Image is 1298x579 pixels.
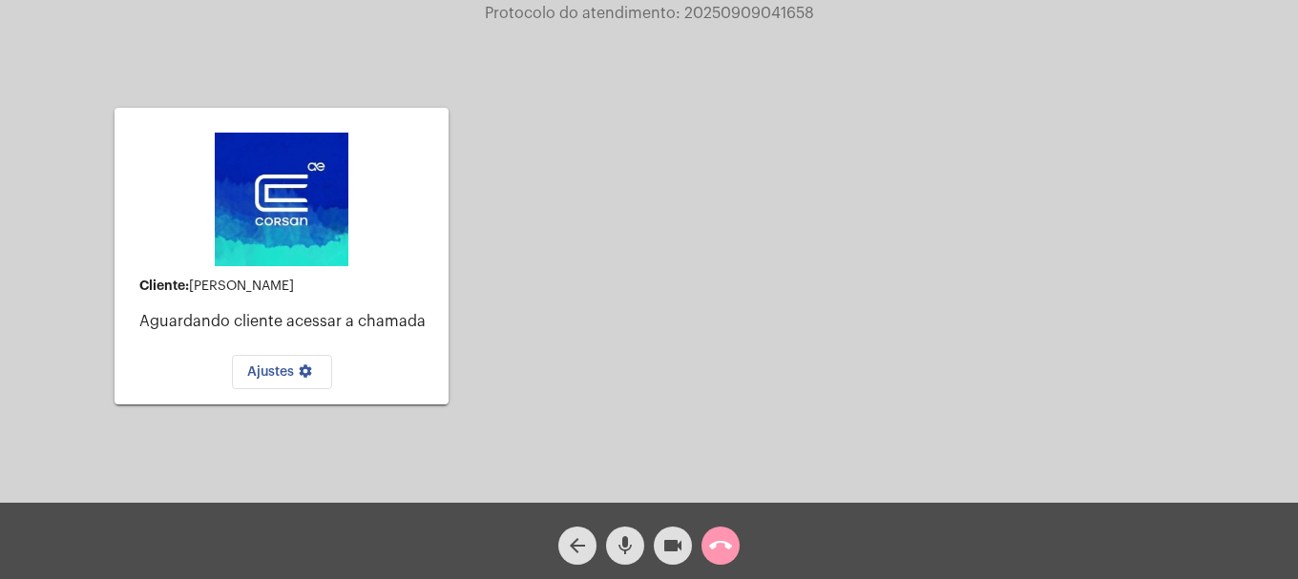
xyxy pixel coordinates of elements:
mat-icon: videocam [661,534,684,557]
mat-icon: call_end [709,534,732,557]
button: Ajustes [232,355,332,389]
span: Protocolo do atendimento: 20250909041658 [485,6,814,21]
mat-icon: arrow_back [566,534,589,557]
mat-icon: settings [294,363,317,386]
span: Ajustes [247,365,317,379]
p: Aguardando cliente acessar a chamada [139,313,433,330]
img: d4669ae0-8c07-2337-4f67-34b0df7f5ae4.jpeg [215,133,348,266]
div: [PERSON_NAME] [139,279,433,294]
strong: Cliente: [139,279,189,292]
mat-icon: mic [614,534,637,557]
